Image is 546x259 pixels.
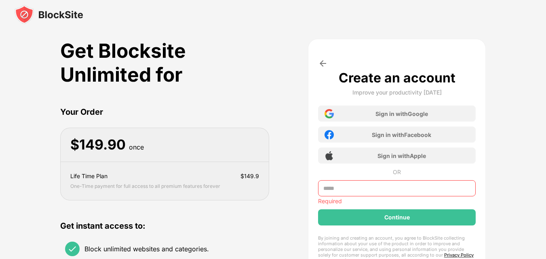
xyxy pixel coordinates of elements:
a: Privacy Policy [444,252,474,258]
div: Life Time Plan [70,172,108,181]
div: Create an account [339,70,455,86]
div: Continue [384,214,410,221]
div: Required [318,198,476,204]
div: One-Time payment for full access to all premium features forever [70,182,220,190]
div: $ 149.9 [240,172,259,181]
img: google-icon.png [325,109,334,118]
div: Get instant access to: [60,220,269,232]
div: Your Order [60,106,269,118]
div: Sign in with Facebook [372,131,431,138]
div: once [129,141,144,153]
img: blocksite-icon-black.svg [15,5,83,24]
img: arrow-back.svg [318,59,328,68]
img: check.svg [67,244,77,254]
div: OR [393,168,401,175]
div: $ 149.90 [70,137,126,153]
div: Sign in with Apple [377,152,426,159]
div: Improve your productivity [DATE] [352,89,442,96]
img: apple-icon.png [325,151,334,160]
img: facebook-icon.png [325,130,334,139]
div: Sign in with Google [375,110,428,117]
div: Get Blocksite Unlimited for [60,39,269,86]
div: Block unlimited websites and categories. [84,245,209,253]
